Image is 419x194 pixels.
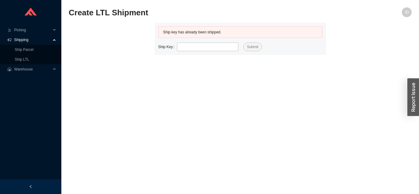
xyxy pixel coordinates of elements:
button: Submit [243,43,262,51]
div: Ship key has already been shipped. [163,29,317,35]
span: JD [405,7,409,17]
a: Ship Parcel [15,48,33,52]
h2: Create LTL Shipment [69,7,326,18]
span: Shipping [14,35,51,45]
span: left [29,185,33,188]
span: Warehouse [14,64,51,74]
span: Picking [14,25,51,35]
a: Ship LTL [15,57,29,62]
label: Ship Key [158,43,177,51]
